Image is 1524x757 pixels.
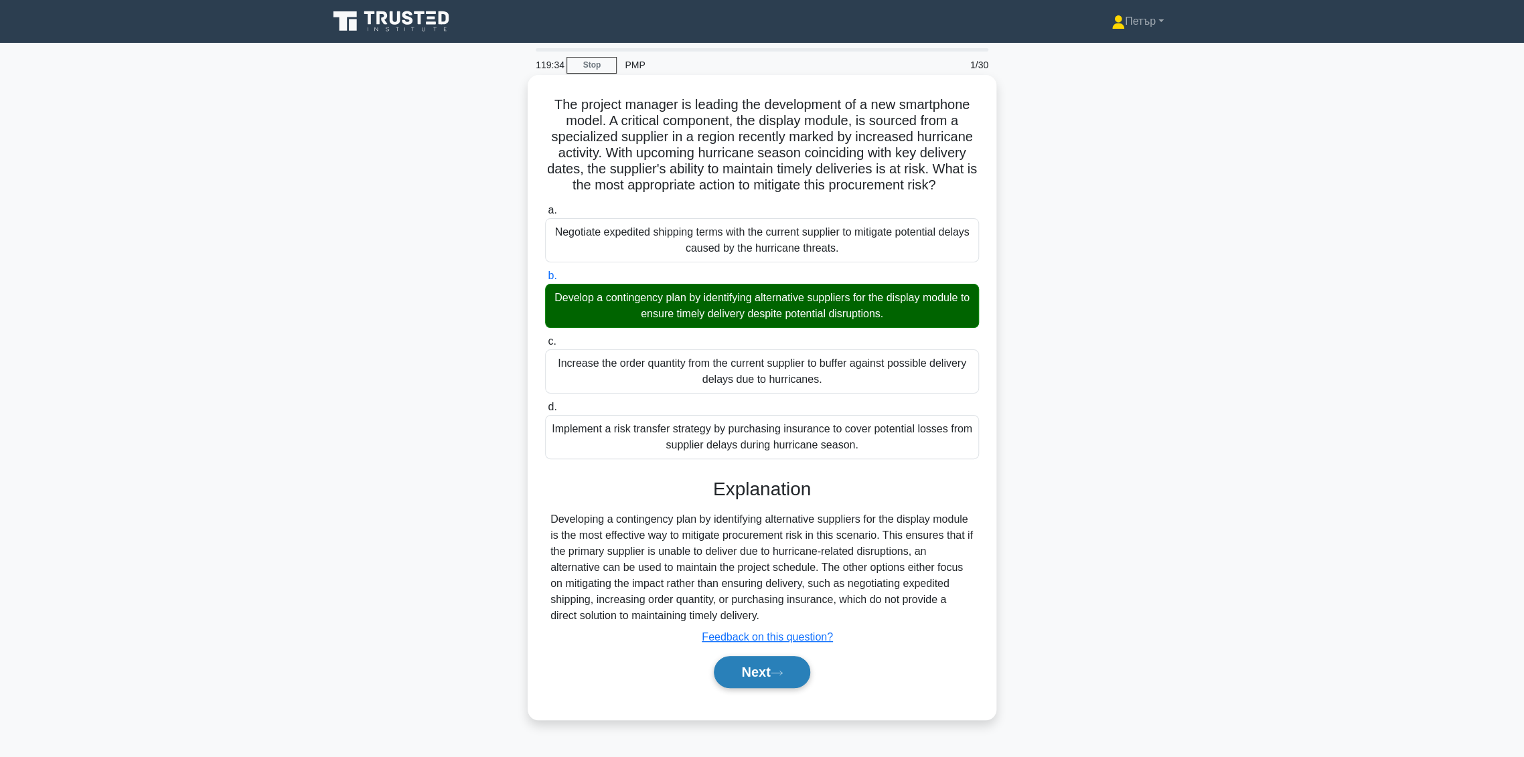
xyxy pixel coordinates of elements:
span: b. [548,270,556,281]
a: Feedback on this question? [702,631,833,643]
div: Developing a contingency plan by identifying alternative suppliers for the display module is the ... [550,511,974,624]
div: PMP [617,52,801,78]
div: Develop a contingency plan by identifying alternative suppliers for the display module to ensure ... [545,284,979,328]
h5: The project manager is leading the development of a new smartphone model. A critical component, t... [544,96,980,194]
div: 119:34 [528,52,566,78]
button: Next [714,656,810,688]
div: Negotiate expedited shipping terms with the current supplier to mitigate potential delays caused ... [545,218,979,262]
span: d. [548,401,556,412]
span: c. [548,335,556,347]
div: Implement a risk transfer strategy by purchasing insurance to cover potential losses from supplie... [545,415,979,459]
h3: Explanation [553,478,971,501]
a: Stop [566,57,617,74]
div: 1/30 [918,52,996,78]
div: Increase the order quantity from the current supplier to buffer against possible delivery delays ... [545,349,979,394]
a: Петър [1079,8,1196,35]
span: a. [548,204,556,216]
